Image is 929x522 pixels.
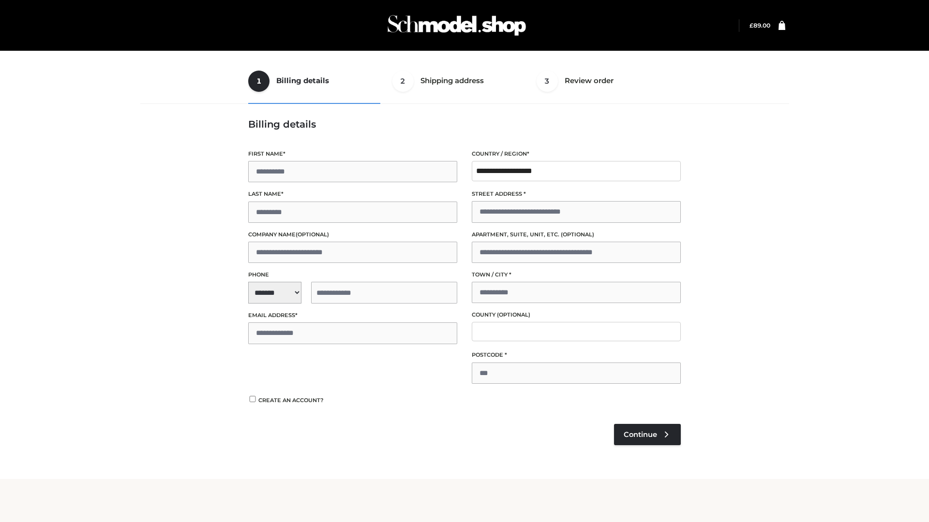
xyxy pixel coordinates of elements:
[248,118,681,130] h3: Billing details
[472,310,681,319] label: County
[472,149,681,159] label: Country / Region
[749,22,770,29] a: £89.00
[472,350,681,360] label: Postcode
[497,311,530,318] span: (optional)
[561,231,594,238] span: (optional)
[472,230,681,239] label: Apartment, suite, unit, etc.
[749,22,753,29] span: £
[624,430,657,439] span: Continue
[749,22,770,29] bdi: 89.00
[472,270,681,279] label: Town / City
[472,189,681,199] label: Street address
[296,231,329,238] span: (optional)
[248,270,457,279] label: Phone
[384,6,529,44] img: Schmodel Admin 964
[248,230,457,239] label: Company name
[258,397,324,404] span: Create an account?
[614,424,681,445] a: Continue
[248,396,257,402] input: Create an account?
[248,311,457,320] label: Email address
[248,149,457,159] label: First name
[248,189,457,199] label: Last name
